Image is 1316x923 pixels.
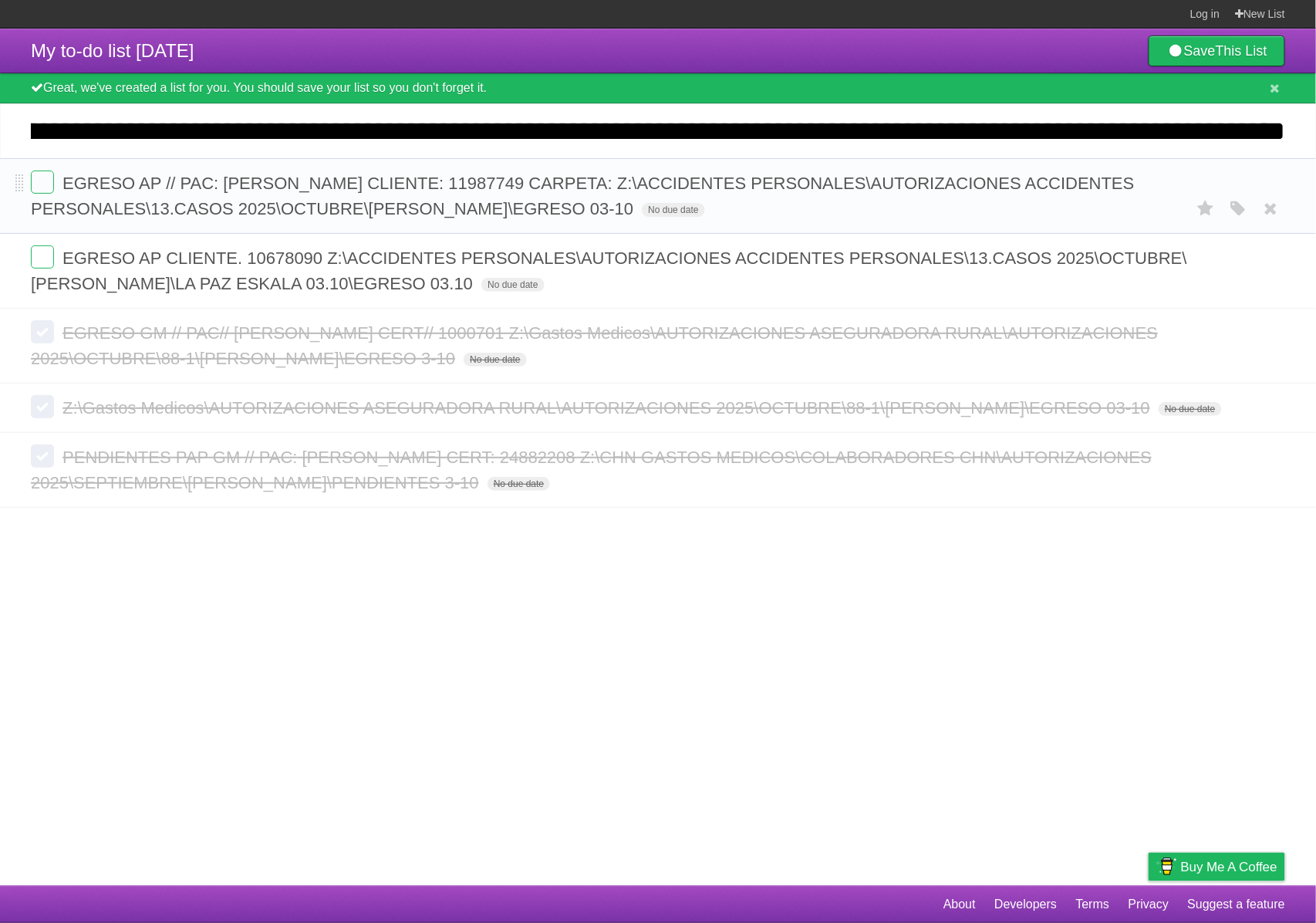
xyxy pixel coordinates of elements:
span: Buy me a coffee [1181,854,1277,881]
label: Done [31,445,54,468]
span: No due date [488,477,550,491]
a: Terms [1076,890,1110,919]
a: SaveThis List [1149,35,1285,66]
a: Developers [994,890,1057,919]
a: Suggest a feature [1188,890,1285,919]
span: Z:\Gastos Medicos\AUTORIZACIONES ASEGURADORA RURAL\AUTORIZACIONES 2025\OCTUBRE\88-1\[PERSON_NAME]... [62,398,1154,418]
label: Done [31,171,54,194]
span: No due date [481,278,544,292]
b: This List [1216,43,1267,59]
span: EGRESO AP // PAC: [PERSON_NAME] CLIENTE: 11987749 CARPETA: Z:\ACCIDENTES PERSONALES\AUTORIZACIONE... [31,174,1135,218]
span: My to-do list [DATE] [31,40,194,61]
span: PENDIENTES PAP GM // PAC: [PERSON_NAME] CERT: 24882208 Z:\CHN GASTOS MEDICOS\COLABORADORES CHN\AU... [31,448,1152,492]
span: No due date [464,353,526,367]
span: No due date [1159,402,1221,416]
span: EGRESO GM // PAC// [PERSON_NAME] CERT// 1000701 Z:\Gastos Medicos\AUTORIZACIONES ASEGURADORA RURA... [31,323,1158,368]
label: Done [31,320,54,343]
img: Buy me a coffee [1156,854,1177,880]
a: About [943,890,976,919]
a: Privacy [1129,890,1169,919]
label: Star task [1191,196,1220,221]
label: Done [31,245,54,269]
span: No due date [642,203,704,217]
label: Done [31,395,54,418]
a: Buy me a coffee [1149,853,1285,881]
span: EGRESO AP CLIENTE. 10678090 Z:\ACCIDENTES PERSONALES\AUTORIZACIONES ACCIDENTES PERSONALES\13.CASO... [31,248,1187,293]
